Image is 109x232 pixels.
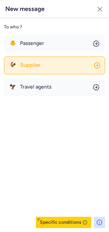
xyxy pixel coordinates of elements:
button: 🐓Supplier [4,57,105,74]
span: To who ? [4,22,22,32]
span: Passenger [20,40,44,46]
span: 🦅 [10,84,16,90]
span: 🐥 [10,40,16,46]
button: Specific conditions [36,217,91,228]
span: Supplier [20,62,41,68]
span: Travel agents [20,84,51,90]
button: 🐥Passenger [4,35,105,53]
h3: New message [5,5,44,13]
span: 🐓 [10,62,16,68]
button: 🦅Travel agents [4,78,105,96]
